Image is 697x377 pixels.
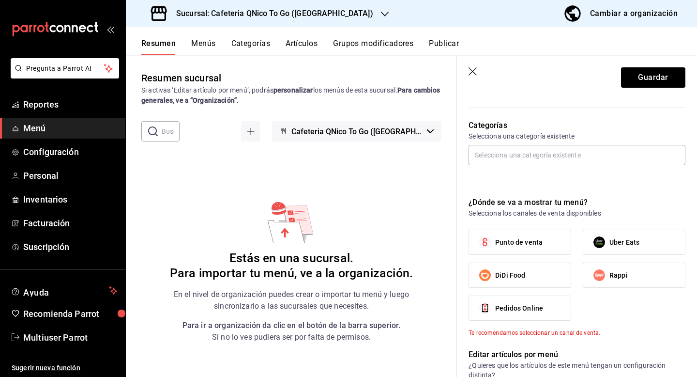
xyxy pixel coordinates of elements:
span: Pregunta a Parrot AI [26,63,104,74]
span: Recomienda Parrot [23,307,118,320]
div: Resumen sucursal [141,71,221,85]
span: Reportes [23,98,118,111]
p: Categorías [469,120,685,131]
button: Menús [191,39,215,55]
div: navigation tabs [141,39,697,55]
button: Grupos modificadores [333,39,413,55]
span: Facturación [23,217,118,230]
p: En el nivel de organización puedes crear o importar tu menú y luego sincronizarlo a las sucursale... [169,289,413,312]
button: Categorías [231,39,271,55]
p: Selecciona una categoría existente [469,131,685,141]
a: Pregunta a Parrot AI [7,70,119,80]
span: Punto de venta [495,237,543,248]
p: ¿Dónde se va a mostrar tu menú? [469,197,685,208]
input: Buscar menú [162,122,180,141]
button: Cafeteria QNico To Go ([GEOGRAPHIC_DATA]) [272,121,441,141]
span: Rappi [609,270,628,281]
span: Pedidos Online [495,303,543,314]
h3: Sucursal: Cafeteria QNico To Go ([GEOGRAPHIC_DATA]) [168,8,373,19]
span: Uber Eats [609,237,639,248]
span: Menú [23,122,118,135]
div: Te recomendamos seleccionar un canal de venta. [469,329,685,337]
span: Ayuda [23,285,105,297]
div: Si activas ‘Editar artículo por menú’, podrás los menús de esta sucursal. [141,85,441,106]
span: Cafeteria QNico To Go ([GEOGRAPHIC_DATA]) [291,127,423,136]
p: Si no lo ves pudiera ser por falta de permisos. [182,320,401,343]
button: Guardar [621,67,685,88]
p: Selecciona los canales de venta disponibles [469,208,685,218]
button: Resumen [141,39,176,55]
p: Editar artículos por menú [469,349,685,361]
input: Selecciona una categoría existente [469,145,685,165]
strong: Para ir a organización da clic en el botón de la barra superior. [182,321,401,330]
span: Configuración [23,145,118,158]
span: Suscripción [23,240,118,253]
div: Cambiar a organización [590,7,678,20]
button: Pregunta a Parrot AI [11,58,119,79]
span: DiDi Food [495,270,525,281]
span: Multiuser Parrot [23,331,118,344]
button: open_drawer_menu [106,25,114,33]
span: Personal [23,169,118,182]
span: Inventarios [23,193,118,206]
h6: Estás en una sucursal. Para importar tu menú, ve a la organización. [170,251,413,281]
button: Artículos [286,39,318,55]
span: Sugerir nueva función [12,363,118,373]
button: Publicar [429,39,459,55]
strong: personalizar [273,86,313,94]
